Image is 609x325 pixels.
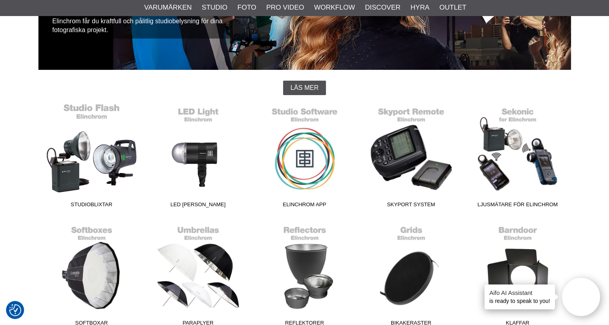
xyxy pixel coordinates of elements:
button: Samtyckesinställningar [9,303,21,317]
span: Elinchrom App [251,201,358,211]
img: Revisit consent button [9,304,21,316]
a: Pro Video [266,2,304,13]
a: Ljusmätare för Elinchrom [464,103,571,211]
span: Studioblixtar [38,201,145,211]
a: Varumärken [144,2,192,13]
a: Skyport System [358,103,464,211]
a: LED [PERSON_NAME] [145,103,251,211]
span: Skyport System [358,201,464,211]
a: Foto [237,2,256,13]
a: Elinchrom App [251,103,358,211]
span: LED [PERSON_NAME] [145,201,251,211]
a: Hyra [410,2,429,13]
h4: Aifo AI Assistant [489,288,550,297]
span: Läs mer [290,84,318,91]
a: Studio [202,2,227,13]
span: Ljusmätare för Elinchrom [464,201,571,211]
a: Discover [365,2,400,13]
a: Studioblixtar [38,103,145,211]
div: is ready to speak to you! [484,284,555,309]
a: Workflow [314,2,355,13]
a: Outlet [439,2,466,13]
